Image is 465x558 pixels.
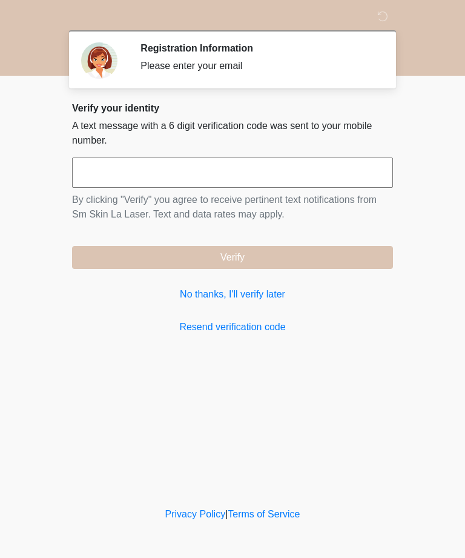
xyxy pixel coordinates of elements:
[165,509,226,519] a: Privacy Policy
[225,509,228,519] a: |
[72,246,393,269] button: Verify
[81,42,117,79] img: Agent Avatar
[72,119,393,148] p: A text message with a 6 digit verification code was sent to your mobile number.
[60,9,76,24] img: Sm Skin La Laser Logo
[72,320,393,334] a: Resend verification code
[140,59,375,73] div: Please enter your email
[72,193,393,222] p: By clicking "Verify" you agree to receive pertinent text notifications from Sm Skin La Laser. Tex...
[140,42,375,54] h2: Registration Information
[72,102,393,114] h2: Verify your identity
[72,287,393,302] a: No thanks, I'll verify later
[228,509,300,519] a: Terms of Service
